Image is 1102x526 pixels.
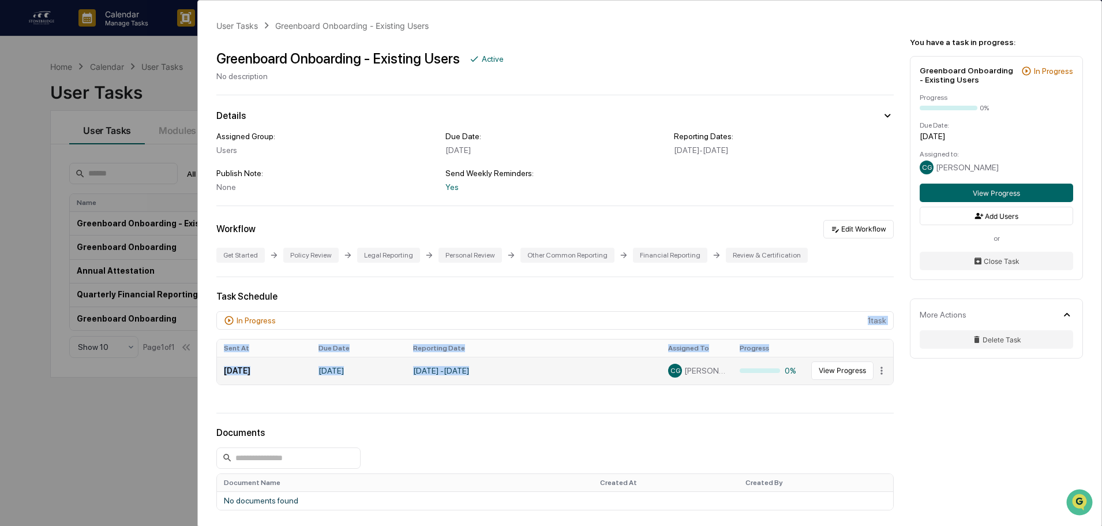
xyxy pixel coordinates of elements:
[39,100,146,109] div: We're available if you need us!
[216,132,436,141] div: Assigned Group:
[726,248,808,263] div: Review & Certification
[312,357,406,385] td: [DATE]
[920,207,1073,225] button: Add Users
[7,163,77,184] a: 🔎Data Lookup
[30,53,190,65] input: Clear
[216,169,436,178] div: Publish Note:
[12,88,32,109] img: 1746055101610-c473b297-6a78-478c-a979-82029cc54cd1
[823,220,894,238] button: Edit Workflow
[920,66,1017,84] div: Greenboard Onboarding - Existing Users
[980,104,989,112] div: 0%
[445,169,665,178] div: Send Weekly Reminders:
[39,88,189,100] div: Start new chat
[674,146,728,155] span: [DATE] - [DATE]
[217,357,312,385] td: [DATE]
[237,316,276,325] div: In Progress
[115,196,140,204] span: Pylon
[445,146,665,155] div: [DATE]
[216,248,265,263] div: Get Started
[445,182,665,192] div: Yes
[684,366,726,375] span: [PERSON_NAME]
[936,163,999,172] span: [PERSON_NAME]
[920,150,1073,158] div: Assigned to:
[12,169,21,178] div: 🔎
[670,367,680,375] span: CG
[216,72,504,81] div: No description
[674,132,894,141] div: Reporting Dates:
[216,291,894,302] div: Task Schedule
[283,248,339,263] div: Policy Review
[216,50,460,67] div: Greenboard Onboarding - Existing Users
[920,132,1073,141] div: [DATE]
[216,427,894,438] div: Documents
[733,340,804,357] th: Progress
[740,366,797,375] div: 0%
[216,311,894,330] div: 1 task
[23,167,73,179] span: Data Lookup
[406,340,661,357] th: Reporting Date
[216,182,436,192] div: None
[12,24,210,43] p: How can we help?
[217,474,593,491] th: Document Name
[920,310,966,319] div: More Actions
[23,146,74,157] span: Preclearance
[1034,66,1073,76] div: In Progress
[1065,488,1096,519] iframe: Open customer support
[482,54,504,64] div: Active
[661,340,733,357] th: Assigned To
[920,330,1073,349] button: Delete Task
[217,340,312,357] th: Sent At
[633,248,707,263] div: Financial Reporting
[811,361,874,380] button: View Progress
[922,163,932,171] span: CG
[216,21,258,31] div: User Tasks
[216,146,436,155] div: Users
[920,121,1073,129] div: Due Date:
[7,141,79,162] a: 🖐️Preclearance
[920,184,1073,202] button: View Progress
[520,248,614,263] div: Other Common Reporting
[910,38,1083,47] div: You have a task in progress:
[84,147,93,156] div: 🗄️
[196,92,210,106] button: Start new chat
[406,357,661,385] td: [DATE] - [DATE]
[312,340,406,357] th: Due Date
[739,474,893,491] th: Created By
[79,141,148,162] a: 🗄️Attestations
[275,21,429,31] div: Greenboard Onboarding - Existing Users
[920,252,1073,270] button: Close Task
[217,491,893,510] td: No documents found
[445,132,665,141] div: Due Date:
[216,110,246,121] div: Details
[12,147,21,156] div: 🖐️
[357,248,420,263] div: Legal Reporting
[95,146,143,157] span: Attestations
[216,223,256,234] div: Workflow
[593,474,739,491] th: Created At
[920,94,1073,102] div: Progress
[920,234,1073,243] div: or
[81,195,140,204] a: Powered byPylon
[438,248,502,263] div: Personal Review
